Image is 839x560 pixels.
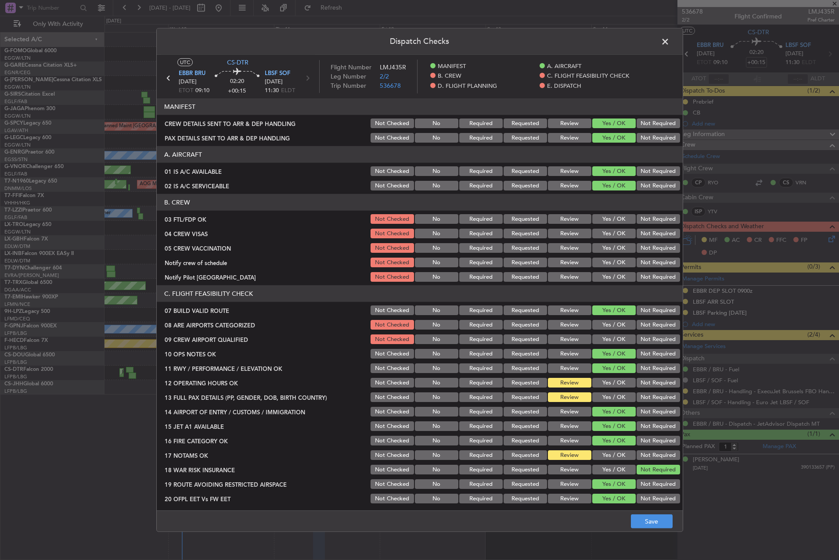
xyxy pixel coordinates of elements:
button: Not Required [637,229,680,238]
button: Not Required [637,320,680,330]
button: Not Required [637,479,680,489]
button: Not Required [637,243,680,253]
button: Not Required [637,450,680,460]
button: Not Required [637,363,680,373]
button: Not Required [637,421,680,431]
button: Not Required [637,378,680,388]
button: Not Required [637,272,680,282]
button: Not Required [637,305,680,315]
button: Not Required [637,166,680,176]
button: Not Required [637,258,680,267]
button: Not Required [637,334,680,344]
button: Not Required [637,465,680,474]
button: Not Required [637,133,680,143]
button: Not Required [637,349,680,359]
button: Not Required [637,436,680,445]
button: Not Required [637,181,680,190]
header: Dispatch Checks [157,29,683,55]
button: Not Required [637,214,680,224]
button: Not Required [637,392,680,402]
button: Not Required [637,118,680,128]
button: Not Required [637,494,680,503]
button: Not Required [637,407,680,416]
